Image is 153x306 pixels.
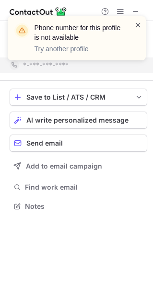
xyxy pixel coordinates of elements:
p: Try another profile [35,44,123,54]
header: Phone number for this profile is not available [35,23,123,42]
div: Save to List / ATS / CRM [26,93,130,101]
span: Add to email campaign [26,162,102,170]
button: AI write personalized message [10,112,147,129]
button: Find work email [10,181,147,194]
button: save-profile-one-click [10,89,147,106]
span: Find work email [25,183,143,192]
img: warning [14,23,30,38]
button: Send email [10,135,147,152]
span: Send email [26,139,63,147]
button: Notes [10,200,147,213]
img: ContactOut v5.3.10 [10,6,67,17]
span: AI write personalized message [26,116,129,124]
span: Notes [25,202,143,211]
button: Add to email campaign [10,158,147,175]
